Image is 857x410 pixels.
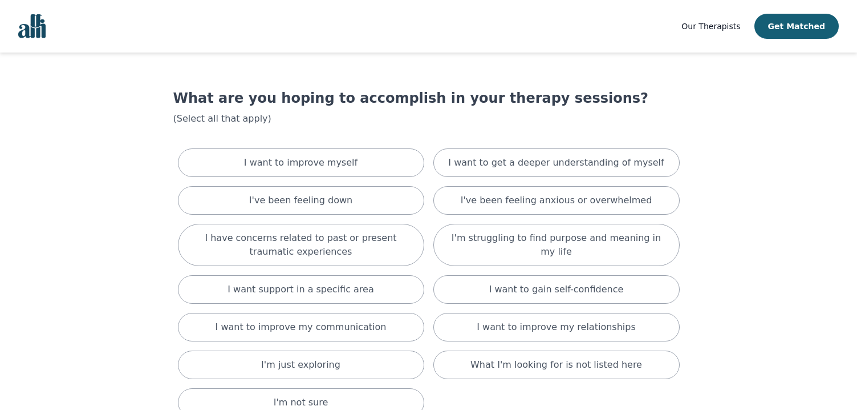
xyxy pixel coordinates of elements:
[470,358,642,372] p: What I'm looking for is not listed here
[681,19,740,33] a: Our Therapists
[249,194,352,207] p: I've been feeling down
[261,358,340,372] p: I'm just exploring
[461,194,652,207] p: I've been feeling anxious or overwhelmed
[448,231,665,259] p: I'm struggling to find purpose and meaning in my life
[173,89,684,107] h1: What are you hoping to accomplish in your therapy sessions?
[216,320,387,334] p: I want to improve my communication
[274,396,328,409] p: I'm not sure
[244,156,358,170] p: I want to improve myself
[228,283,374,296] p: I want support in a specific area
[192,231,410,259] p: I have concerns related to past or present traumatic experiences
[754,14,839,39] button: Get Matched
[489,283,624,296] p: I want to gain self-confidence
[477,320,635,334] p: I want to improve my relationships
[448,156,664,170] p: I want to get a deeper understanding of myself
[681,22,740,31] span: Our Therapists
[173,112,684,126] p: (Select all that apply)
[18,14,46,38] img: alli logo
